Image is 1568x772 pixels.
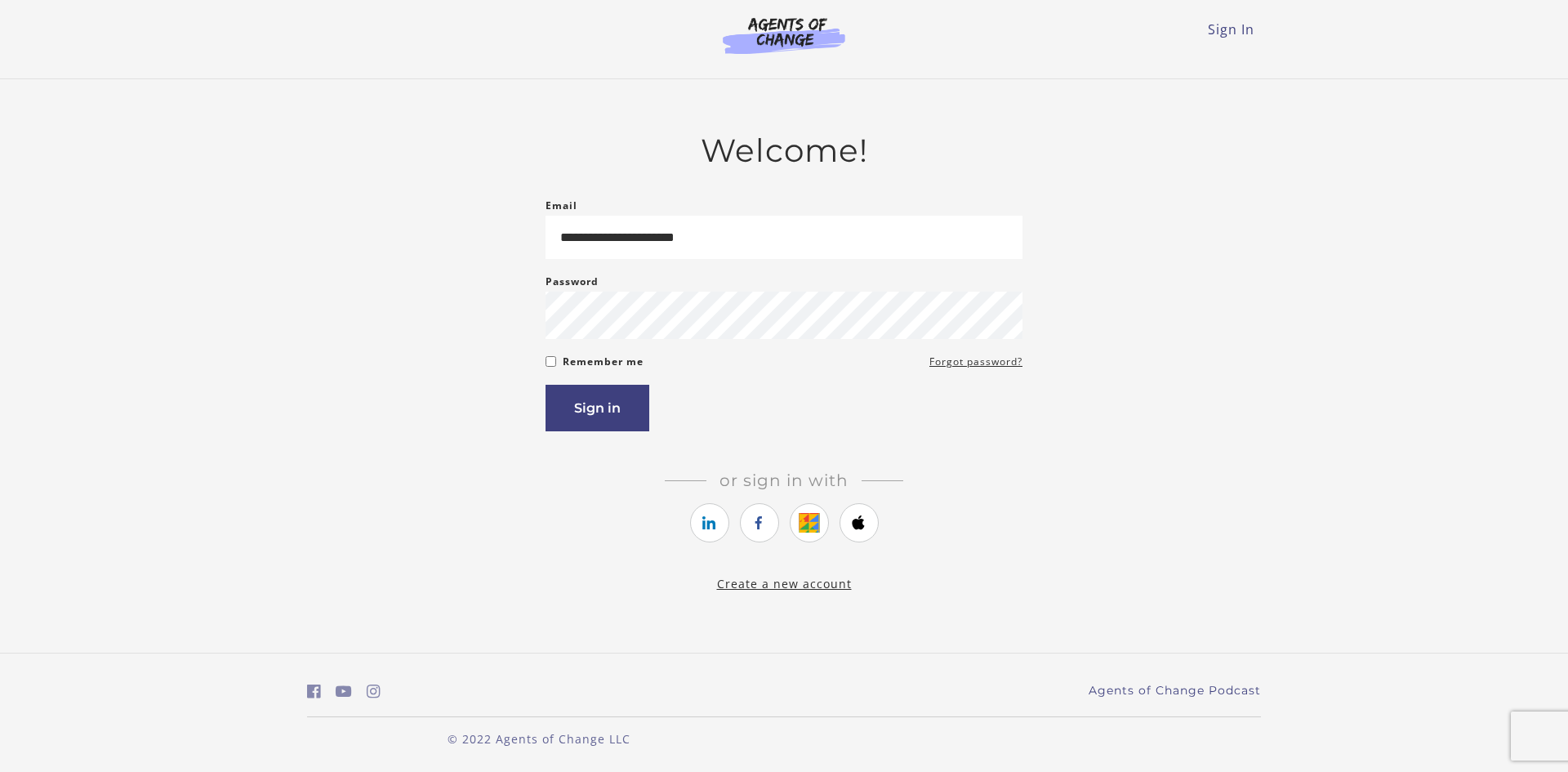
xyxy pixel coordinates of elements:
i: https://www.instagram.com/agentsofchangeprep/ (Open in a new window) [367,684,381,699]
a: https://courses.thinkific.com/users/auth/google?ss%5Breferral%5D=&ss%5Buser_return_to%5D=&ss%5Bvi... [790,503,829,542]
i: https://www.youtube.com/c/AgentsofChangeTestPrepbyMeaganMitchell (Open in a new window) [336,684,352,699]
i: https://www.facebook.com/groups/aswbtestprep (Open in a new window) [307,684,321,699]
label: Password [546,272,599,292]
a: https://courses.thinkific.com/users/auth/facebook?ss%5Breferral%5D=&ss%5Buser_return_to%5D=&ss%5B... [740,503,779,542]
a: https://courses.thinkific.com/users/auth/apple?ss%5Breferral%5D=&ss%5Buser_return_to%5D=&ss%5Bvis... [840,503,879,542]
a: https://courses.thinkific.com/users/auth/linkedin?ss%5Breferral%5D=&ss%5Buser_return_to%5D=&ss%5B... [690,503,729,542]
img: Agents of Change Logo [706,16,862,54]
a: Sign In [1208,20,1254,38]
p: © 2022 Agents of Change LLC [307,730,771,747]
a: Forgot password? [929,352,1022,372]
a: Agents of Change Podcast [1089,682,1261,699]
a: https://www.facebook.com/groups/aswbtestprep (Open in a new window) [307,680,321,703]
a: https://www.youtube.com/c/AgentsofChangeTestPrepbyMeaganMitchell (Open in a new window) [336,680,352,703]
a: https://www.instagram.com/agentsofchangeprep/ (Open in a new window) [367,680,381,703]
label: Remember me [563,352,644,372]
h2: Welcome! [546,132,1022,170]
label: Email [546,196,577,216]
button: Sign in [546,385,649,431]
a: Create a new account [717,576,852,591]
span: Or sign in with [706,471,862,490]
